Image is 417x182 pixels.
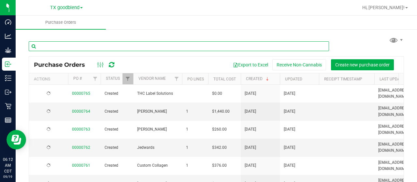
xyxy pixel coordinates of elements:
[186,145,204,151] span: 1
[5,19,11,25] inline-svg: Dashboard
[106,76,120,81] a: Status
[171,73,182,84] a: Filter
[186,162,204,169] span: 1
[5,61,11,67] inline-svg: Inbound
[212,162,227,169] span: $376.00
[245,162,256,169] span: [DATE]
[212,108,230,115] span: $1,440.00
[245,126,256,133] span: [DATE]
[285,77,302,81] a: Updated
[362,5,405,10] span: Hi, [PERSON_NAME]!
[50,5,79,10] span: TX goodblend
[72,145,90,150] a: 00000762
[90,73,101,84] a: Filter
[5,89,11,95] inline-svg: Outbound
[245,91,256,97] span: [DATE]
[7,130,26,149] iframe: Resource center
[380,77,412,81] a: Last Updated By
[72,163,90,168] a: 00000761
[5,75,11,81] inline-svg: Inventory
[137,162,178,169] span: Custom Collagen
[212,126,227,133] span: $260.00
[245,145,256,151] span: [DATE]
[105,91,129,97] span: Created
[331,59,394,70] button: Create new purchase order
[324,77,362,81] a: Receipt Timestamp
[29,41,329,51] input: Search Purchase Order ID, Vendor Name and Ref Field 1
[213,77,236,81] a: Total Cost
[122,73,133,84] a: Filter
[284,108,295,115] span: [DATE]
[137,126,178,133] span: [PERSON_NAME]
[229,59,272,70] button: Export to Excel
[34,77,65,81] div: Actions
[73,76,82,81] a: PO #
[187,77,204,81] a: PO Lines
[72,91,90,96] a: 00000765
[34,61,92,68] span: Purchase Orders
[284,145,295,151] span: [DATE]
[137,108,178,115] span: [PERSON_NAME]
[5,117,11,123] inline-svg: Reports
[335,62,390,67] span: Create new purchase order
[5,47,11,53] inline-svg: Grow
[5,103,11,109] inline-svg: Retail
[245,108,256,115] span: [DATE]
[212,91,222,97] span: $0.00
[284,126,295,133] span: [DATE]
[272,59,326,70] button: Receive Non-Cannabis
[138,76,166,81] a: Vendor Name
[212,145,227,151] span: $342.00
[3,157,13,174] p: 06:12 AM CDT
[137,91,178,97] span: THC Label Solutions
[3,174,13,179] p: 09/19
[72,109,90,114] a: 00000764
[284,162,295,169] span: [DATE]
[186,126,204,133] span: 1
[36,20,85,25] span: Purchase Orders
[5,33,11,39] inline-svg: Analytics
[284,91,295,97] span: [DATE]
[16,16,106,29] a: Purchase Orders
[105,145,129,151] span: Created
[105,162,129,169] span: Created
[186,108,204,115] span: 1
[72,127,90,132] a: 00000763
[105,108,129,115] span: Created
[246,77,270,81] a: Created
[137,145,178,151] span: Jedwards
[105,126,129,133] span: Created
